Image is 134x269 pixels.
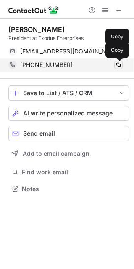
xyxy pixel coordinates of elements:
button: Add to email campaign [8,146,129,161]
button: AI write personalized message [8,106,129,121]
span: [EMAIL_ADDRESS][DOMAIN_NAME] [20,48,116,55]
span: AI write personalized message [23,110,113,117]
div: [PERSON_NAME] [8,25,65,34]
button: Find work email [8,166,129,178]
span: Notes [22,185,126,193]
button: Send email [8,126,129,141]
span: Send email [23,130,55,137]
img: ContactOut v5.3.10 [8,5,59,15]
button: Notes [8,183,129,195]
div: President at Exodus Enterprises [8,35,129,42]
button: save-profile-one-click [8,85,129,101]
span: Add to email campaign [23,150,89,157]
span: Find work email [22,168,126,176]
div: Save to List / ATS / CRM [23,90,114,96]
span: [PHONE_NUMBER] [20,61,73,69]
